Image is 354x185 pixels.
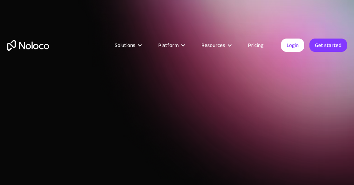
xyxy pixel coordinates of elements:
[201,41,225,50] div: Resources
[239,41,272,50] a: Pricing
[281,39,304,52] a: Login
[158,41,179,50] div: Platform
[309,39,347,52] a: Get started
[149,41,193,50] div: Platform
[193,41,239,50] div: Resources
[115,41,135,50] div: Solutions
[7,40,49,51] a: home
[106,41,149,50] div: Solutions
